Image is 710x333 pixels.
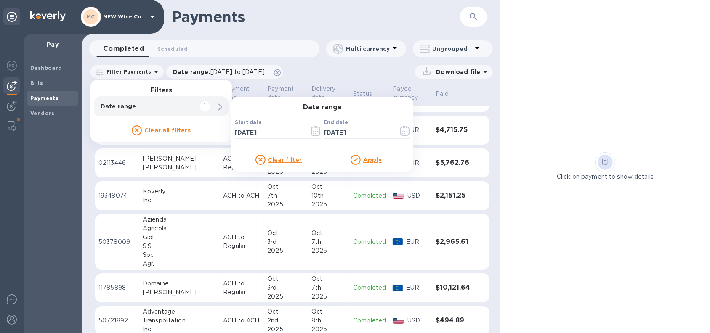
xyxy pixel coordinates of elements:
[166,65,283,79] div: Date range:[DATE] to [DATE]
[235,120,262,125] label: Start date
[231,103,413,111] h3: Date range
[353,283,386,292] p: Completed
[98,159,136,167] p: 02113446
[7,61,17,71] img: Foreign exchange
[311,275,346,283] div: Oct
[98,238,136,246] p: 50378009
[393,318,404,324] img: USD
[101,102,193,111] p: Date range
[98,191,136,200] p: 19348074
[143,187,216,196] div: Koverly
[311,191,346,200] div: 10th
[267,292,305,301] div: 2025
[143,233,216,242] div: Giol
[143,224,216,233] div: Agricola
[311,307,346,316] div: Oct
[311,85,346,102] span: Delivery date
[324,120,348,125] label: End date
[393,85,429,102] span: Payee currency
[30,11,66,21] img: Logo
[353,238,386,246] p: Completed
[267,238,305,246] div: 3rd
[311,238,346,246] div: 7th
[267,229,305,238] div: Oct
[223,85,250,102] p: Payment type
[311,85,335,102] p: Delivery date
[311,246,346,255] div: 2025
[406,159,429,167] p: EUR
[143,279,216,288] div: Domaine
[267,246,305,255] div: 2025
[103,68,151,75] p: Filter Payments
[311,229,346,238] div: Oct
[406,283,429,292] p: EUR
[267,191,305,200] div: 7th
[436,90,449,98] p: Paid
[267,283,305,292] div: 3rd
[87,13,95,20] b: MC
[210,69,265,75] span: [DATE] to [DATE]
[363,156,382,163] u: Apply
[143,242,216,251] div: S.S.
[103,43,144,55] span: Completed
[311,182,346,191] div: Oct
[436,159,473,167] h3: $5,762.76
[432,45,472,53] p: Ungrouped
[267,85,305,102] span: Payment date
[267,316,305,325] div: 2nd
[173,68,269,76] p: Date range :
[30,40,75,49] p: Pay
[223,191,261,200] p: ACH to ACH
[143,259,216,268] div: Agr.
[311,292,346,301] div: 2025
[98,316,136,325] p: 50721892
[172,8,460,26] h1: Payments
[433,68,480,76] p: Download file
[436,192,473,200] h3: $2,151.25
[143,316,216,325] div: Transportation
[30,110,55,116] b: Vendors
[103,14,145,20] p: MFW Wine Co.
[407,191,429,200] p: USD
[30,65,62,71] b: Dashboard
[268,156,302,163] u: Clear filter
[143,154,216,163] div: [PERSON_NAME]
[436,126,473,134] h3: $4,715.75
[143,196,216,205] div: Inc.
[407,316,429,325] p: USD
[143,307,216,316] div: Advantage
[406,126,429,135] p: EUR
[353,90,383,98] span: Status
[3,8,20,25] div: Unpin categories
[393,193,404,199] img: USD
[267,200,305,209] div: 2025
[393,85,418,102] p: Payee currency
[346,45,390,53] p: Multi currency
[311,283,346,292] div: 7th
[223,154,261,172] p: ACH to Regular
[267,275,305,283] div: Oct
[406,238,429,246] p: EUR
[223,316,261,325] p: ACH to ACH
[204,102,206,111] p: 1
[223,85,261,102] span: Payment type
[436,317,473,325] h3: $494.89
[143,288,216,297] div: [PERSON_NAME]
[157,45,188,53] span: Scheduled
[143,215,216,224] div: Azienda
[353,191,386,200] p: Completed
[90,87,232,95] h3: Filters
[144,127,191,134] u: Clear all filters
[436,90,460,98] span: Paid
[353,90,372,98] p: Status
[30,95,59,101] b: Payments
[311,167,346,176] div: 2025
[353,316,386,325] p: Completed
[267,182,305,191] div: Oct
[267,167,305,176] div: 2025
[311,316,346,325] div: 8th
[436,284,473,292] h3: $10,121.64
[436,238,473,246] h3: $2,965.61
[143,163,216,172] div: [PERSON_NAME]
[30,80,43,86] b: Bills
